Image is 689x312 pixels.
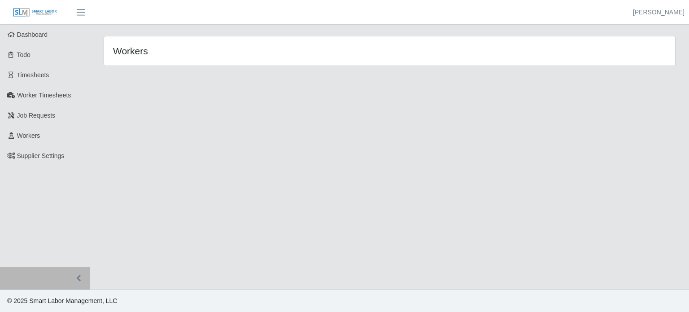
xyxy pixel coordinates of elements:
span: © 2025 Smart Labor Management, LLC [7,297,117,304]
span: Todo [17,51,31,58]
img: SLM Logo [13,8,57,18]
span: Job Requests [17,112,56,119]
span: Supplier Settings [17,152,65,159]
span: Dashboard [17,31,48,38]
h4: Workers [113,45,336,57]
span: Worker Timesheets [17,92,71,99]
a: [PERSON_NAME] [633,8,685,17]
span: Workers [17,132,40,139]
span: Timesheets [17,71,49,79]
